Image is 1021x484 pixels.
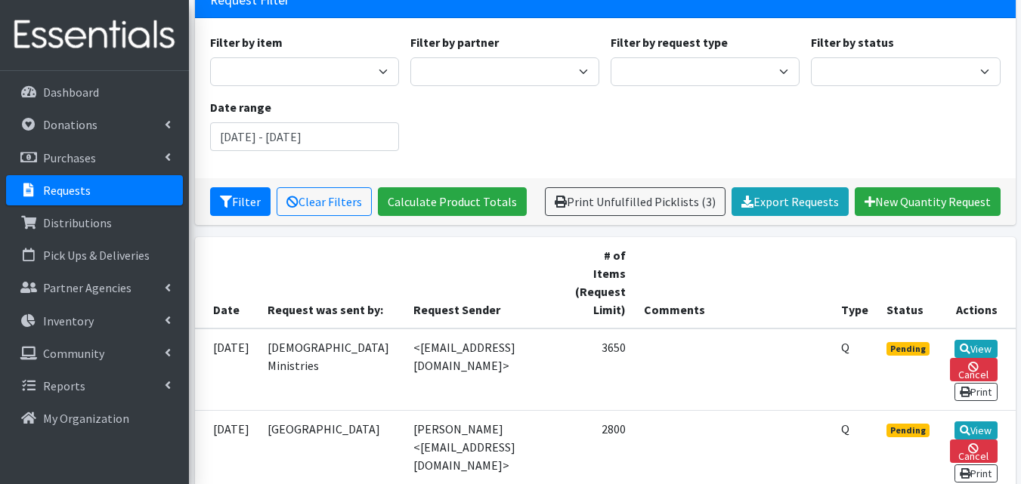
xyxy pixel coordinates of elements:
th: Request was sent by: [258,237,404,328]
label: Filter by partner [410,33,499,51]
p: Requests [43,183,91,198]
abbr: Quantity [841,340,849,355]
a: Donations [6,109,183,140]
label: Filter by item [210,33,283,51]
a: Pick Ups & Deliveries [6,240,183,270]
a: My Organization [6,403,183,433]
a: Cancel [950,358,997,381]
span: Pending [886,342,930,356]
a: View [954,340,998,358]
label: Filter by status [811,33,894,51]
p: Purchases [43,150,96,165]
td: 3650 [562,328,636,411]
p: My Organization [43,411,129,426]
th: Status [877,237,941,328]
td: [DATE] [195,328,258,411]
td: <[EMAIL_ADDRESS][DOMAIN_NAME]> [404,328,562,411]
button: Filter [210,187,271,216]
p: Reports [43,378,85,393]
a: Dashboard [6,77,183,107]
p: Inventory [43,313,94,328]
td: [DEMOGRAPHIC_DATA] Ministries [258,328,404,411]
a: Community [6,338,183,368]
label: Date range [210,98,271,116]
a: Reports [6,371,183,401]
p: Pick Ups & Deliveries [43,248,150,263]
abbr: Quantity [841,421,849,436]
a: Calculate Product Totals [378,187,527,216]
a: Distributions [6,208,183,238]
p: Dashboard [43,85,99,100]
a: Print [954,464,998,482]
th: Actions [941,237,1015,328]
p: Partner Agencies [43,280,131,295]
span: Pending [886,424,930,437]
th: # of Items (Request Limit) [562,237,636,328]
a: Inventory [6,306,183,336]
img: HumanEssentials [6,10,183,60]
a: Requests [6,175,183,205]
p: Donations [43,117,97,132]
p: Distributions [43,215,112,230]
a: Purchases [6,143,183,173]
a: Print Unfulfilled Picklists (3) [545,187,726,216]
a: Cancel [950,439,997,463]
th: Comments [635,237,832,328]
label: Filter by request type [611,33,728,51]
p: Community [43,346,104,361]
a: Print [954,383,998,401]
a: View [954,421,998,439]
th: Request Sender [404,237,562,328]
a: Export Requests [732,187,849,216]
a: Partner Agencies [6,273,183,303]
input: January 1, 2011 - December 31, 2011 [210,122,399,151]
a: Clear Filters [277,187,372,216]
th: Type [832,237,877,328]
a: New Quantity Request [855,187,1001,216]
th: Date [195,237,258,328]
